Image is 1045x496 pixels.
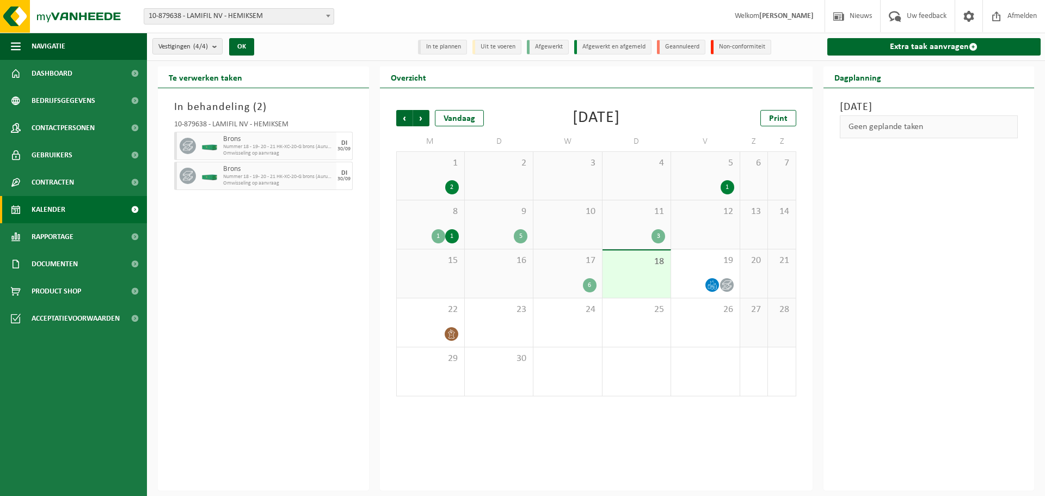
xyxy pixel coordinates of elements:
span: Volgende [413,110,429,126]
span: Kalender [32,196,65,223]
span: 3 [539,157,596,169]
span: 2 [257,102,263,113]
li: Afgewerkt [527,40,569,54]
span: 10-879638 - LAMIFIL NV - HEMIKSEM [144,9,334,24]
div: 6 [583,278,597,292]
span: 25 [608,304,665,316]
span: Acceptatievoorwaarden [32,305,120,332]
span: 28 [773,304,790,316]
span: Dashboard [32,60,72,87]
a: Extra taak aanvragen [827,38,1041,56]
td: D [465,132,533,151]
span: 14 [773,206,790,218]
h2: Overzicht [380,66,437,88]
span: 2 [470,157,527,169]
td: V [671,132,740,151]
span: 18 [608,256,665,268]
a: Print [760,110,796,126]
span: 20 [746,255,762,267]
td: M [396,132,465,151]
div: 1 [432,229,445,243]
span: 22 [402,304,459,316]
td: Z [740,132,768,151]
div: Geen geplande taken [840,115,1018,138]
span: Nummer 18 - 19- 20 - 21 HK-XC-20-G brons (Aurubis Beerse) [223,174,334,180]
span: 4 [608,157,665,169]
span: Contactpersonen [32,114,95,142]
span: Gebruikers [32,142,72,169]
span: 9 [470,206,527,218]
div: 30/09 [337,176,351,182]
span: Omwisseling op aanvraag [223,180,334,187]
span: 29 [402,353,459,365]
span: 24 [539,304,596,316]
span: Vestigingen [158,39,208,55]
span: 16 [470,255,527,267]
li: Uit te voeren [472,40,521,54]
span: 15 [402,255,459,267]
li: Non-conformiteit [711,40,771,54]
div: Vandaag [435,110,484,126]
span: Print [769,114,788,123]
li: In te plannen [418,40,467,54]
span: 8 [402,206,459,218]
span: Documenten [32,250,78,278]
button: Vestigingen(4/4) [152,38,223,54]
div: 1 [445,229,459,243]
span: Navigatie [32,33,65,60]
span: 30 [470,353,527,365]
span: 7 [773,157,790,169]
div: DI [341,140,347,146]
span: Omwisseling op aanvraag [223,150,334,157]
div: [DATE] [573,110,620,126]
span: 19 [677,255,734,267]
span: 21 [773,255,790,267]
span: 27 [746,304,762,316]
span: 5 [677,157,734,169]
li: Geannuleerd [657,40,705,54]
span: 10-879638 - LAMIFIL NV - HEMIKSEM [144,8,334,25]
span: 10 [539,206,596,218]
span: Brons [223,135,334,144]
span: 23 [470,304,527,316]
img: HK-XC-20-GN-00 [201,172,218,180]
span: Contracten [32,169,74,196]
div: 5 [514,229,527,243]
div: 3 [651,229,665,243]
span: 26 [677,304,734,316]
span: Nummer 18 - 19- 20 - 21 HK-XC-20-G brons (Aurubis Beerse) [223,144,334,150]
img: HK-XC-20-GN-00 [201,142,218,150]
count: (4/4) [193,43,208,50]
h2: Te verwerken taken [158,66,253,88]
div: 10-879638 - LAMIFIL NV - HEMIKSEM [174,121,353,132]
span: Vorige [396,110,413,126]
div: 30/09 [337,146,351,152]
h3: In behandeling ( ) [174,99,353,115]
span: 12 [677,206,734,218]
span: Product Shop [32,278,81,305]
div: DI [341,170,347,176]
span: Brons [223,165,334,174]
span: 13 [746,206,762,218]
strong: [PERSON_NAME] [759,12,814,20]
span: 17 [539,255,596,267]
li: Afgewerkt en afgemeld [574,40,651,54]
td: D [603,132,671,151]
button: OK [229,38,254,56]
span: Rapportage [32,223,73,250]
span: 1 [402,157,459,169]
h2: Dagplanning [823,66,892,88]
div: 1 [721,180,734,194]
span: 6 [746,157,762,169]
span: 11 [608,206,665,218]
span: Bedrijfsgegevens [32,87,95,114]
td: Z [768,132,796,151]
h3: [DATE] [840,99,1018,115]
td: W [533,132,602,151]
div: 2 [445,180,459,194]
